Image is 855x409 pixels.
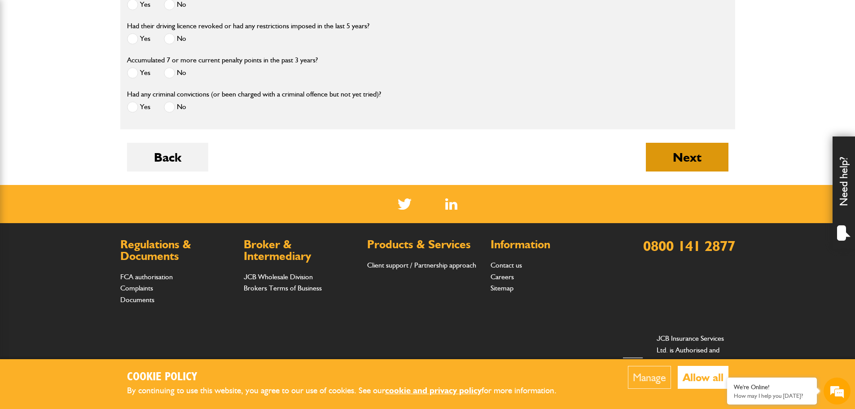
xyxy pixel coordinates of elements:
button: Allow all [678,366,728,389]
a: FCA authorisation [120,273,173,281]
label: No [164,101,186,113]
a: Documents [120,295,154,304]
label: Yes [127,101,150,113]
label: Yes [127,67,150,79]
a: JCB Wholesale Division [244,273,313,281]
label: Yes [127,33,150,44]
h2: Regulations & Documents [120,239,235,262]
div: We're Online! [734,383,810,391]
a: Careers [491,273,514,281]
a: Client support / Partnership approach [367,261,476,269]
p: How may I help you today? [734,392,810,399]
div: Minimize live chat window [147,4,169,26]
em: Start Chat [122,277,163,289]
label: Accumulated 7 or more current penalty points in the past 3 years? [127,57,318,64]
textarea: Type your message and hit 'Enter' [12,163,164,269]
img: Linked In [445,198,457,210]
button: Manage [628,366,671,389]
h2: Information [491,239,605,251]
a: LinkedIn [445,198,457,210]
label: Had any criminal convictions (or been charged with a criminal offence but not yet tried)? [127,91,381,98]
label: No [164,67,186,79]
input: Enter your email address [12,110,164,129]
button: Next [646,143,728,172]
label: No [164,33,186,44]
a: Complaints [120,284,153,292]
h2: Cookie Policy [127,370,571,384]
button: Back [127,143,208,172]
a: Contact us [491,261,522,269]
a: Sitemap [491,284,513,292]
h2: Broker & Intermediary [244,239,358,262]
img: d_20077148190_company_1631870298795_20077148190 [15,50,38,62]
a: Brokers Terms of Business [244,284,322,292]
p: By continuing to use this website, you agree to our use of cookies. See our for more information. [127,384,571,398]
img: Twitter [398,198,412,210]
h2: Products & Services [367,239,482,251]
input: Enter your phone number [12,136,164,156]
label: Had their driving licence revoked or had any restrictions imposed in the last 5 years? [127,22,369,30]
div: Chat with us now [47,50,151,62]
input: Enter your last name [12,83,164,103]
div: Need help? [833,136,855,249]
a: 0800 141 2877 [643,237,735,255]
a: cookie and privacy policy [385,385,482,396]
